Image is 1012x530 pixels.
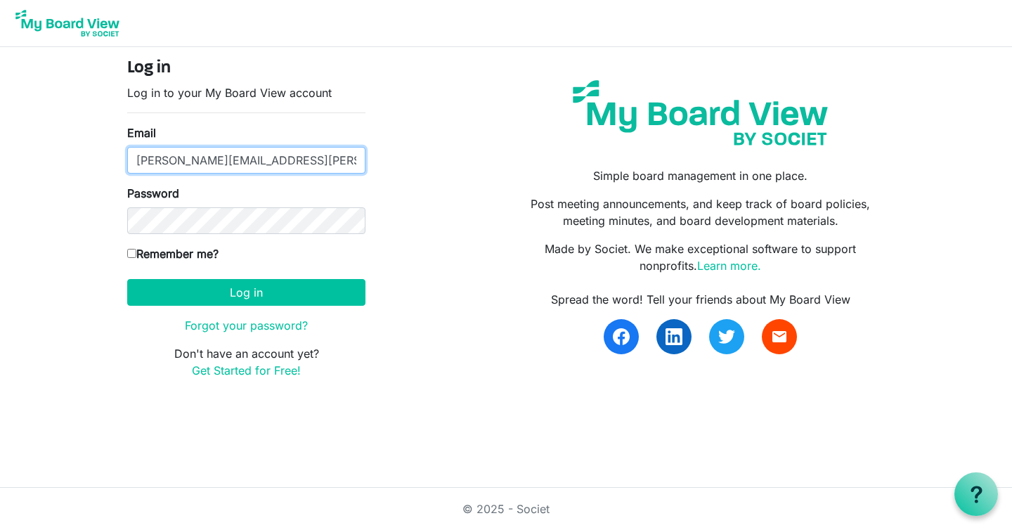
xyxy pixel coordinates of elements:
[185,318,308,332] a: Forgot your password?
[771,328,788,345] span: email
[462,502,550,516] a: © 2025 - Societ
[127,345,365,379] p: Don't have an account yet?
[517,240,885,274] p: Made by Societ. We make exceptional software to support nonprofits.
[697,259,761,273] a: Learn more.
[127,124,156,141] label: Email
[127,84,365,101] p: Log in to your My Board View account
[718,328,735,345] img: twitter.svg
[562,70,838,156] img: my-board-view-societ.svg
[517,195,885,229] p: Post meeting announcements, and keep track of board policies, meeting minutes, and board developm...
[517,291,885,308] div: Spread the word! Tell your friends about My Board View
[127,245,219,262] label: Remember me?
[666,328,682,345] img: linkedin.svg
[127,58,365,79] h4: Log in
[127,279,365,306] button: Log in
[11,6,124,41] img: My Board View Logo
[192,363,301,377] a: Get Started for Free!
[762,319,797,354] a: email
[127,249,136,258] input: Remember me?
[517,167,885,184] p: Simple board management in one place.
[613,328,630,345] img: facebook.svg
[127,185,179,202] label: Password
